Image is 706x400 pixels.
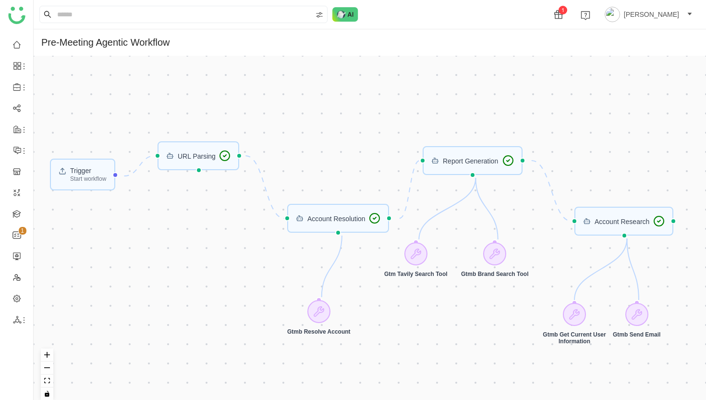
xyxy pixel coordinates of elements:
[384,242,448,278] div: Gtm Tavily Search Tool
[595,218,649,225] div: Account Research
[158,141,240,170] div: URL Parsing
[475,178,498,239] g: Edge from 68ad817aa4aab14485f75b37 to tool-gtmb_brand_search_tool-68ad817aa4aab14485f75b37
[124,156,155,176] g: Edge from trigger to 68ad817aa4aab14485f75b36
[419,178,475,239] g: Edge from 68ad817aa4aab14485f75b37 to tool-gtm_tavily_search_tool-68ad817aa4aab14485f75b37
[461,242,528,278] div: Gtmb Brand Search Tool
[400,161,420,218] g: Edge from 68ad817aa4aab14485f75b38 to 68ad817aa4aab14485f75b37
[322,236,342,297] g: Edge from 68ad817aa4aab14485f75b38 to tool-gtmb_resolve_account-68ad817aa4aab14485f75b38
[21,226,24,236] p: 1
[245,156,284,218] g: Edge from 68ad817aa4aab14485f75b36 to 68ad817aa4aab14485f75b38
[287,329,351,336] div: Gtmb Resolve Account
[50,159,115,190] div: TriggerStart workflow
[332,7,358,22] img: ask-buddy-normal.svg
[574,207,673,236] div: Account Research
[627,238,639,300] g: Edge from 68ad817da4aab14485f75b3e to tool-gtmb_send_email-68ad817da4aab14485f75b3e
[41,349,53,362] button: zoom in
[603,7,694,22] button: [PERSON_NAME]
[41,375,53,387] button: fit view
[443,157,498,164] div: Report Generation
[70,167,106,174] div: Trigger
[536,332,613,346] div: Gtmb Get Current User Information
[316,11,323,19] img: search-type.svg
[41,37,170,48] div: Pre-Meeting Agentic Workflow
[613,303,660,338] div: Gtmb Send Email
[8,7,25,24] img: logo
[178,152,216,159] div: URL Parsing
[461,271,528,278] div: Gtmb Brand Search Tool
[287,300,351,336] div: Gtmb Resolve Account
[307,215,365,222] div: Account Resolution
[574,238,627,300] g: Edge from 68ad817da4aab14485f75b3e to tool-gtmb_get_current_user_Information-68ad817da4aab14485f7...
[613,332,660,338] div: Gtmb Send Email
[423,146,522,175] div: Report Generation
[581,11,590,20] img: help.svg
[41,362,53,375] button: zoom out
[605,7,620,22] img: avatar
[287,204,390,233] div: Account Resolution
[624,9,679,20] span: [PERSON_NAME]
[384,271,448,278] div: Gtm Tavily Search Tool
[536,303,613,346] div: Gtmb Get Current User Information
[19,227,26,235] nz-badge-sup: 1
[70,176,106,182] div: Start workflow
[559,6,567,14] div: 1
[532,161,572,221] g: Edge from 68ad817aa4aab14485f75b37 to 68ad817da4aab14485f75b3e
